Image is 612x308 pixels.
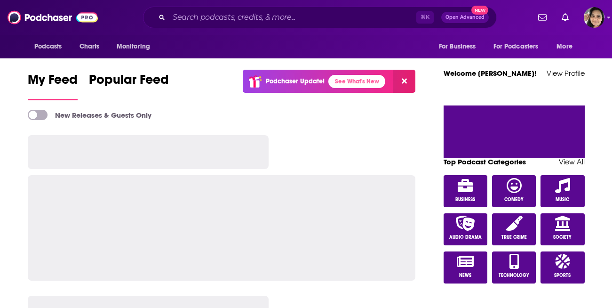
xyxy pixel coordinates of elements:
span: Logged in as shelbyjanner [584,7,604,28]
span: Open Advanced [445,15,485,20]
a: View Profile [547,69,585,78]
span: True Crime [501,235,527,240]
button: Show profile menu [584,7,604,28]
span: Sports [554,273,571,278]
a: News [444,251,488,284]
a: Audio Drama [444,213,488,245]
a: Welcome [PERSON_NAME]! [444,69,537,78]
a: Music [540,175,585,207]
button: open menu [487,38,552,56]
span: Music [556,197,569,203]
a: New Releases & Guests Only [28,110,151,120]
a: Charts [73,38,105,56]
span: News [459,273,471,278]
button: open menu [432,38,488,56]
span: Charts [79,40,100,53]
button: open menu [110,38,162,56]
a: My Feed [28,72,78,100]
a: Technology [492,251,536,284]
span: Popular Feed [89,72,169,93]
a: View All [559,157,585,166]
span: More [556,40,572,53]
span: New [471,6,488,15]
img: Podchaser - Follow, Share and Rate Podcasts [8,8,98,26]
p: Podchaser Update! [266,77,325,85]
input: Search podcasts, credits, & more... [169,10,416,25]
span: ⌘ K [416,11,434,24]
button: open menu [28,38,74,56]
span: Podcasts [34,40,62,53]
a: Top Podcast Categories [444,157,526,166]
a: Popular Feed [89,72,169,100]
button: open menu [550,38,584,56]
a: Comedy [492,175,536,207]
span: Society [553,235,572,240]
a: Society [540,213,585,245]
img: User Profile [584,7,604,28]
a: See What's New [328,75,385,88]
span: For Podcasters [493,40,539,53]
span: My Feed [28,72,78,93]
span: For Business [439,40,476,53]
span: Technology [499,273,529,278]
a: Show notifications dropdown [534,9,550,25]
a: True Crime [492,213,536,245]
span: Audio Drama [449,235,482,240]
a: Show notifications dropdown [558,9,572,25]
div: Search podcasts, credits, & more... [143,7,497,28]
button: Open AdvancedNew [441,12,489,23]
a: Sports [540,251,585,284]
a: Business [444,175,488,207]
span: Comedy [504,197,524,203]
span: Monitoring [117,40,150,53]
span: Business [455,197,475,203]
